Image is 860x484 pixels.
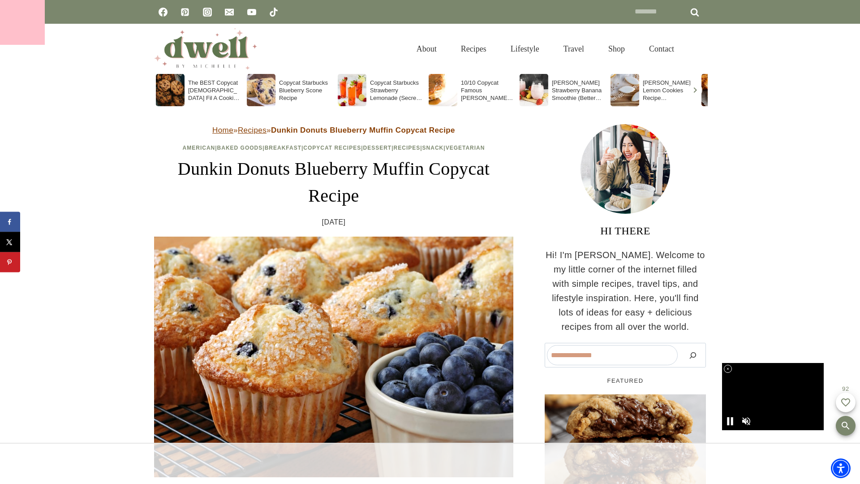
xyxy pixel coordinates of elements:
[198,3,216,21] a: Instagram
[176,3,194,21] a: Pinterest
[831,458,851,478] div: Accessibility Menu
[183,145,215,151] a: American
[243,3,261,21] a: YouTube
[220,3,238,21] a: Email
[545,248,706,334] p: Hi! I'm [PERSON_NAME]. Welcome to my little corner of the internet filled with simple recipes, tr...
[271,126,455,134] strong: Dunkin Donuts Blueberry Muffin Copycat Recipe
[212,126,455,134] span: » »
[154,237,513,477] img: dunkin donuts blueberry muffins recipe
[183,145,485,151] span: | | | | | | |
[404,35,449,64] a: About
[238,126,267,134] a: Recipes
[449,35,499,64] a: Recipes
[545,376,706,385] h5: FEATURED
[154,156,513,209] h1: Dunkin Donuts Blueberry Muffin Copycat Recipe
[545,223,706,239] h3: HI THERE
[363,145,392,151] a: Dessert
[212,126,233,134] a: Home
[637,35,686,64] a: Contact
[154,28,257,69] img: DWELL by michelle
[217,145,263,151] a: Baked Goods
[265,145,301,151] a: Breakfast
[499,35,551,64] a: Lifestyle
[446,145,485,151] a: Vegetarian
[404,35,686,64] nav: Primary Navigation
[154,3,172,21] a: Facebook
[551,35,596,64] a: Travel
[394,145,421,151] a: Recipes
[265,3,283,21] a: TikTok
[303,145,361,151] a: Copycat Recipes
[596,35,637,64] a: Shop
[322,216,346,228] time: [DATE]
[422,145,444,151] a: Snack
